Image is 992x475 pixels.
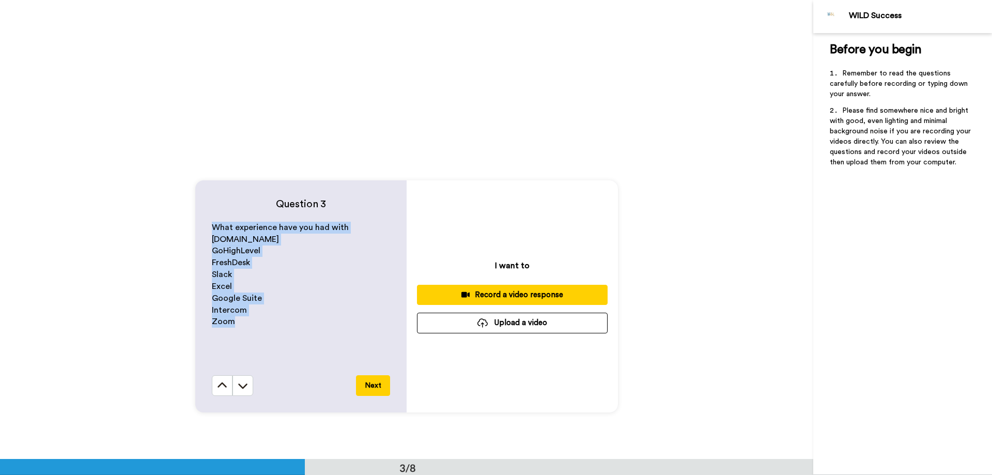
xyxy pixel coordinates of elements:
[425,289,599,300] div: Record a video response
[212,282,232,290] span: Excel
[830,43,921,56] span: Before you begin
[383,461,432,475] div: 3/8
[212,223,349,232] span: What experience have you had with
[212,247,260,255] span: GoHighLevel
[830,107,973,166] span: Please find somewhere nice and bright with good, even lighting and minimal background noise if yo...
[417,313,608,333] button: Upload a video
[212,235,279,243] span: [DOMAIN_NAME]
[819,4,844,29] img: Profile Image
[830,70,970,98] span: Remember to read the questions carefully before recording or typing down your answer.
[212,294,262,302] span: Google Suite
[212,197,390,211] h4: Question 3
[212,270,232,279] span: Slack
[849,11,991,21] div: WILD Success
[495,259,530,272] p: I want to
[417,285,608,305] button: Record a video response
[212,258,250,267] span: FreshDesk
[212,306,247,314] span: Intercom
[212,317,235,326] span: Zoom
[356,375,390,396] button: Next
